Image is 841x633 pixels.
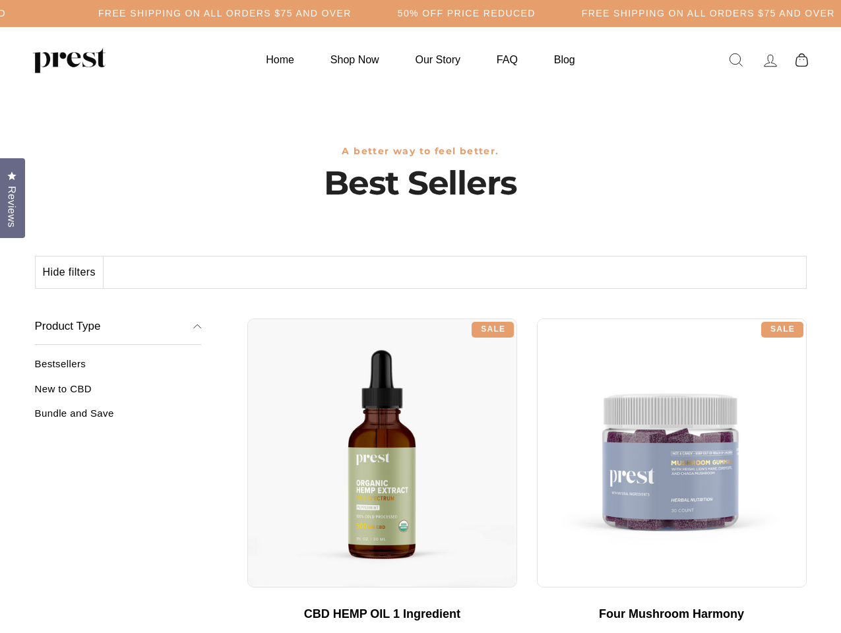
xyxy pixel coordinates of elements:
[35,407,202,429] a: Bundle and Save
[35,146,807,157] h3: A better way to feel better.
[261,607,504,622] div: CBD HEMP OIL 1 Ingredient
[35,309,202,346] button: Product Type
[36,256,104,288] button: Hide filters
[249,47,311,73] a: Home
[98,8,352,19] h5: Free Shipping on all orders $75 and over
[249,47,591,73] ul: Primary
[399,47,477,73] a: Our Story
[398,8,536,19] h5: 50% OFF PRICE REDUCED
[480,47,534,73] a: FAQ
[582,8,835,19] h5: Free Shipping on all orders $75 and over
[761,322,803,338] div: Sale
[35,164,807,203] h1: Best Sellers
[35,383,202,405] a: New to CBD
[3,186,20,227] span: Reviews
[550,607,794,622] div: Four Mushroom Harmony
[33,47,106,73] img: PREST ORGANICS
[314,47,396,73] a: Shop Now
[35,358,202,380] a: Bestsellers
[472,322,514,338] div: Sale
[538,47,592,73] a: Blog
